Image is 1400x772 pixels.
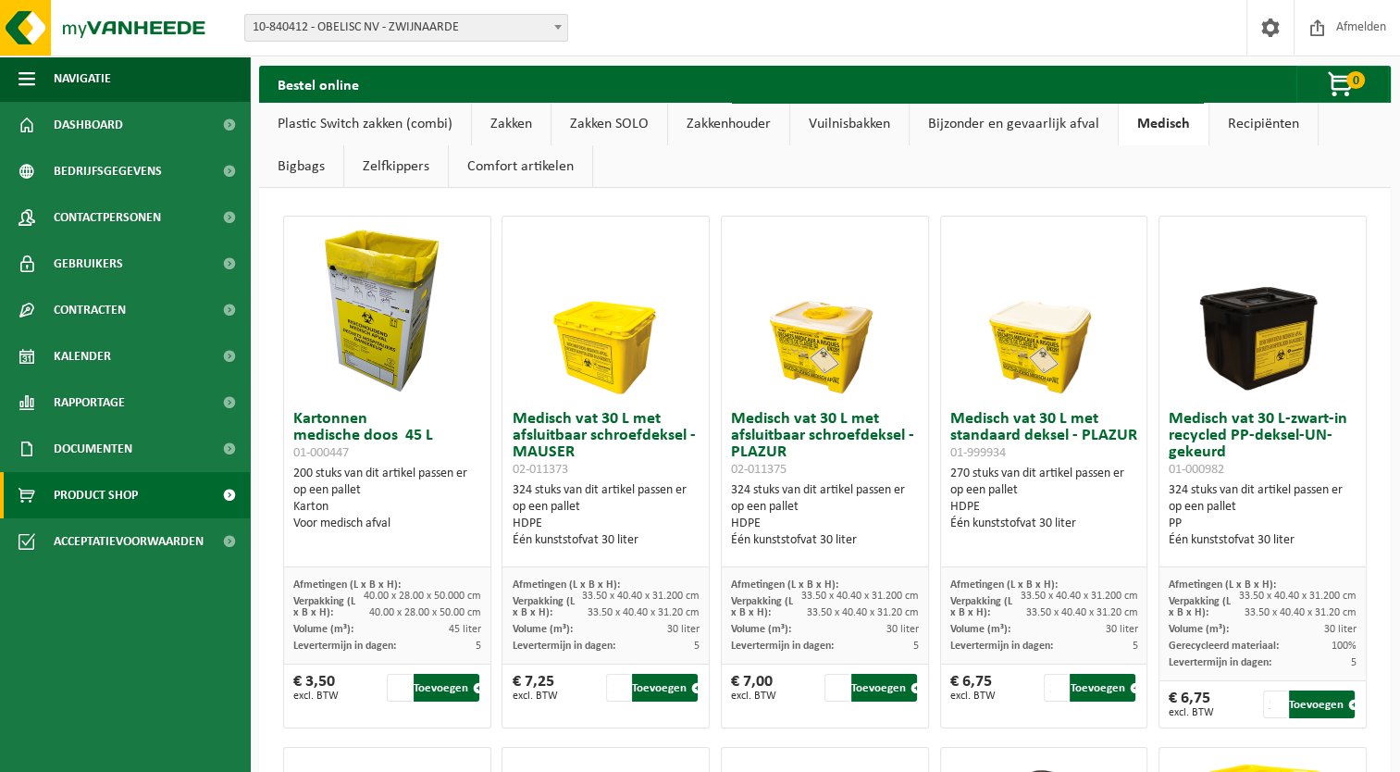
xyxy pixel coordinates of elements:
span: excl. BTW [731,691,776,702]
span: Dashboard [54,102,123,148]
span: 5 [694,641,700,652]
img: 01-000447 [294,217,479,402]
span: 40.00 x 28.00 x 50.000 cm [364,591,481,602]
span: 30 liter [667,624,700,635]
span: 5 [1351,657,1357,668]
div: € 7,25 [512,674,557,702]
span: 30 liter [1105,624,1137,635]
input: 1 [387,674,411,702]
span: Afmetingen (L x B x H): [512,579,619,591]
a: Recipiënten [1209,103,1318,145]
div: 324 stuks van dit artikel passen er op een pallet [1169,482,1357,549]
span: Rapportage [54,380,125,426]
span: Gebruikers [54,241,123,287]
span: Volume (m³): [950,624,1010,635]
span: 33.50 x 40.40 x 31.20 cm [588,607,700,618]
span: Afmetingen (L x B x H): [731,579,838,591]
span: Verpakking (L x B x H): [950,596,1012,618]
span: 02-011375 [731,463,787,477]
span: 02-011373 [512,463,567,477]
span: 5 [476,641,481,652]
div: Één kunststofvat 30 liter [731,532,919,549]
span: Contactpersonen [54,194,161,241]
div: € 6,75 [1169,691,1214,718]
div: € 7,00 [731,674,776,702]
span: 33.50 x 40.40 x 31.20 cm [1025,607,1137,618]
span: 33.50 x 40.40 x 31.200 cm [1020,591,1137,602]
span: Afmetingen (L x B x H): [1169,579,1276,591]
button: Toevoegen [1289,691,1355,718]
span: 5 [1132,641,1137,652]
button: Toevoegen [632,674,698,702]
span: Levertermijn in dagen: [1169,657,1271,668]
button: Toevoegen [414,674,479,702]
h3: Medisch vat 30 L met afsluitbaar schroefdeksel - MAUSER [512,411,700,478]
h3: Kartonnen medische doos 45 L [293,411,481,461]
span: Levertermijn in dagen: [731,641,834,652]
span: 0 [1346,71,1365,89]
span: Contracten [54,287,126,333]
span: 45 liter [449,624,481,635]
div: Voor medisch afval [293,516,481,532]
input: 1 [1263,691,1287,718]
input: 1 [606,674,630,702]
span: Kalender [54,333,111,380]
img: 01-000982 [1171,217,1356,402]
span: Navigatie [54,56,111,102]
div: 200 stuks van dit artikel passen er op een pallet [293,466,481,532]
h2: Bestel online [259,66,378,102]
div: PP [1169,516,1357,532]
h3: Medisch vat 30 L met afsluitbaar schroefdeksel - PLAZUR [731,411,919,478]
span: Afmetingen (L x B x H): [293,579,401,591]
span: Verpakking (L x B x H): [293,596,355,618]
span: Levertermijn in dagen: [293,641,396,652]
span: excl. BTW [950,691,996,702]
span: 33.50 x 40.40 x 31.200 cm [582,591,700,602]
a: Bigbags [259,145,343,188]
a: Comfort artikelen [449,145,592,188]
img: 01-999934 [951,217,1136,402]
span: Bedrijfsgegevens [54,148,162,194]
span: 10-840412 - OBELISC NV - ZWIJNAARDE [245,15,567,41]
span: Levertermijn in dagen: [512,641,614,652]
span: excl. BTW [1169,707,1214,718]
span: 10-840412 - OBELISC NV - ZWIJNAARDE [244,14,568,42]
button: Toevoegen [851,674,917,702]
button: 0 [1296,66,1389,103]
div: € 3,50 [293,674,339,702]
input: 1 [1044,674,1068,702]
span: 100% [1332,641,1357,652]
span: 33.50 x 40.40 x 31.20 cm [1245,607,1357,618]
div: Één kunststofvat 30 liter [1169,532,1357,549]
div: Één kunststofvat 30 liter [950,516,1138,532]
span: 30 liter [1324,624,1357,635]
a: Zakken [472,103,551,145]
h3: Medisch vat 30 L met standaard deksel - PLAZUR [950,411,1138,461]
span: 40.00 x 28.00 x 50.00 cm [369,607,481,618]
div: 324 stuks van dit artikel passen er op een pallet [731,482,919,549]
span: Gerecycleerd materiaal: [1169,641,1279,652]
span: excl. BTW [293,691,339,702]
a: Bijzonder en gevaarlijk afval [910,103,1118,145]
a: Plastic Switch zakken (combi) [259,103,471,145]
button: Toevoegen [1070,674,1135,702]
img: 02-011375 [732,217,917,402]
span: 01-000447 [293,446,349,460]
div: 270 stuks van dit artikel passen er op een pallet [950,466,1138,532]
a: Zelfkippers [344,145,448,188]
a: Zakken SOLO [551,103,667,145]
div: Één kunststofvat 30 liter [512,532,700,549]
span: excl. BTW [512,691,557,702]
span: Volume (m³): [293,624,353,635]
span: 01-000982 [1169,463,1224,477]
div: € 6,75 [950,674,996,702]
input: 1 [824,674,849,702]
span: 30 liter [886,624,919,635]
a: Zakkenhouder [668,103,789,145]
span: Volume (m³): [1169,624,1229,635]
span: 5 [913,641,919,652]
span: Product Shop [54,472,138,518]
h3: Medisch vat 30 L-zwart-in recycled PP-deksel-UN-gekeurd [1169,411,1357,478]
div: Karton [293,499,481,516]
span: 33.50 x 40.40 x 31.200 cm [801,591,919,602]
